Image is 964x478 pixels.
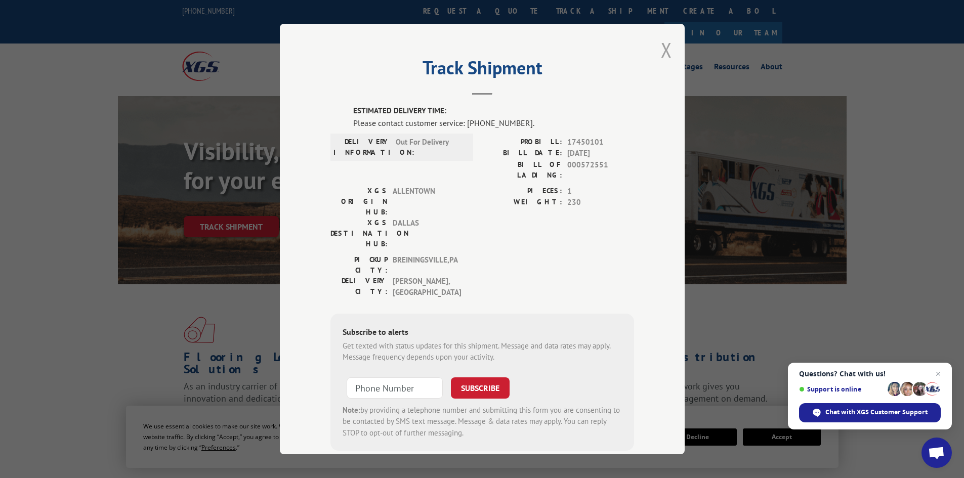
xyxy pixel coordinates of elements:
[353,117,634,129] div: Please contact customer service: [PHONE_NUMBER].
[799,385,884,393] span: Support is online
[482,186,562,197] label: PIECES:
[330,61,634,80] h2: Track Shipment
[661,36,672,63] button: Close modal
[799,403,941,422] div: Chat with XGS Customer Support
[393,218,461,249] span: DALLAS
[567,186,634,197] span: 1
[393,276,461,298] span: [PERSON_NAME] , [GEOGRAPHIC_DATA]
[393,254,461,276] span: BREININGSVILLE , PA
[825,408,928,417] span: Chat with XGS Customer Support
[343,405,360,415] strong: Note:
[353,105,634,117] label: ESTIMATED DELIVERY TIME:
[567,159,634,181] span: 000572551
[799,370,941,378] span: Questions? Chat with us!
[932,368,944,380] span: Close chat
[451,377,510,399] button: SUBSCRIBE
[330,186,388,218] label: XGS ORIGIN HUB:
[330,276,388,298] label: DELIVERY CITY:
[330,218,388,249] label: XGS DESTINATION HUB:
[343,405,622,439] div: by providing a telephone number and submitting this form you are consenting to be contacted by SM...
[567,137,634,148] span: 17450101
[567,197,634,208] span: 230
[482,137,562,148] label: PROBILL:
[330,254,388,276] label: PICKUP CITY:
[347,377,443,399] input: Phone Number
[921,438,952,468] div: Open chat
[482,159,562,181] label: BILL OF LADING:
[482,197,562,208] label: WEIGHT:
[567,148,634,159] span: [DATE]
[396,137,464,158] span: Out For Delivery
[343,340,622,363] div: Get texted with status updates for this shipment. Message and data rates may apply. Message frequ...
[393,186,461,218] span: ALLENTOWN
[482,148,562,159] label: BILL DATE:
[343,326,622,340] div: Subscribe to alerts
[333,137,391,158] label: DELIVERY INFORMATION:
